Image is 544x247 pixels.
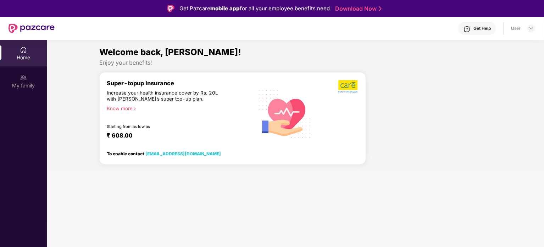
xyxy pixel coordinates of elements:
div: To enable contact [107,151,221,156]
img: svg+xml;base64,PHN2ZyBpZD0iRHJvcGRvd24tMzJ4MzIiIHhtbG5zPSJodHRwOi8vd3d3LnczLm9yZy8yMDAwL3N2ZyIgd2... [528,26,534,31]
span: Welcome back, [PERSON_NAME]! [99,47,241,57]
img: b5dec4f62d2307b9de63beb79f102df3.png [338,80,359,93]
div: Increase your health insurance cover by Rs. 20L with [PERSON_NAME]’s super top-up plan. [107,90,223,103]
a: Download Now [335,5,379,12]
img: svg+xml;base64,PHN2ZyBpZD0iSGVscC0zMngzMiIgeG1sbnM9Imh0dHA6Ly93d3cudzMub3JnLzIwMDAvc3ZnIiB3aWR0aD... [463,26,471,33]
div: Super-topup Insurance [107,80,254,87]
div: Enjoy your benefits! [99,59,492,66]
div: Starting from as low as [107,124,223,129]
div: Know more [107,106,249,111]
div: ₹ 608.00 [107,132,246,140]
img: Stroke [379,5,382,12]
div: Get Help [473,26,491,31]
strong: mobile app [210,5,240,12]
span: right [133,107,137,111]
a: [EMAIL_ADDRESS][DOMAIN_NAME] [145,151,221,156]
div: Get Pazcare for all your employee benefits need [179,4,330,13]
img: Logo [167,5,174,12]
div: User [511,26,521,31]
img: New Pazcare Logo [9,24,55,33]
img: svg+xml;base64,PHN2ZyB3aWR0aD0iMjAiIGhlaWdodD0iMjAiIHZpZXdCb3g9IjAgMCAyMCAyMCIgZmlsbD0ibm9uZSIgeG... [20,74,27,81]
img: svg+xml;base64,PHN2ZyB4bWxucz0iaHR0cDovL3d3dy53My5vcmcvMjAwMC9zdmciIHhtbG5zOnhsaW5rPSJodHRwOi8vd3... [254,81,317,146]
img: svg+xml;base64,PHN2ZyBpZD0iSG9tZSIgeG1sbnM9Imh0dHA6Ly93d3cudzMub3JnLzIwMDAvc3ZnIiB3aWR0aD0iMjAiIG... [20,46,27,53]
